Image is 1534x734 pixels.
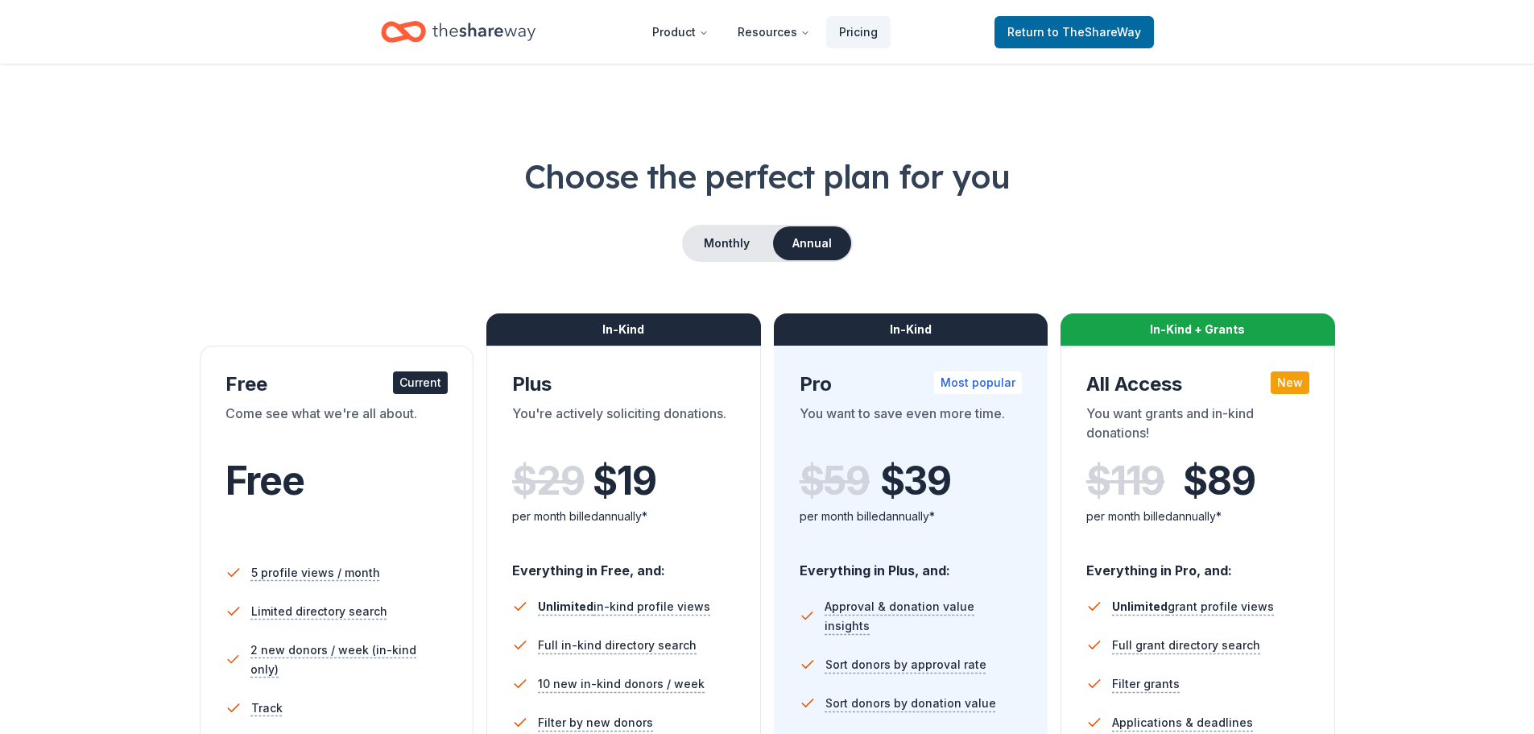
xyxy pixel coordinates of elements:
[800,547,1023,581] div: Everything in Plus, and:
[64,154,1470,199] h1: Choose the perfect plan for you
[512,547,735,581] div: Everything in Free, and:
[994,16,1154,48] a: Returnto TheShareWay
[1086,371,1309,397] div: All Access
[225,371,449,397] div: Free
[512,404,735,449] div: You're actively soliciting donations.
[1086,547,1309,581] div: Everything in Pro, and:
[1048,25,1141,39] span: to TheShareWay
[826,16,891,48] a: Pricing
[1061,313,1335,346] div: In-Kind + Grants
[773,226,851,260] button: Annual
[639,13,891,51] nav: Main
[1112,599,1274,613] span: grant profile views
[225,457,304,504] span: Free
[251,563,380,583] span: 5 profile views / month
[512,507,735,526] div: per month billed annually*
[684,226,770,260] button: Monthly
[1112,674,1180,694] span: Filter grants
[1183,458,1255,504] span: $ 89
[800,371,1023,397] div: Pro
[393,371,448,394] div: Current
[538,636,697,655] span: Full in-kind directory search
[1112,599,1168,613] span: Unlimited
[538,599,593,613] span: Unlimited
[774,313,1048,346] div: In-Kind
[1112,713,1253,732] span: Applications & deadlines
[512,371,735,397] div: Plus
[1086,404,1309,449] div: You want grants and in-kind donations!
[486,313,761,346] div: In-Kind
[934,371,1022,394] div: Most popular
[538,599,710,613] span: in-kind profile views
[538,713,653,732] span: Filter by new donors
[825,655,986,674] span: Sort donors by approval rate
[825,694,996,713] span: Sort donors by donation value
[1112,636,1260,655] span: Full grant directory search
[800,404,1023,449] div: You want to save even more time.
[593,458,655,504] span: $ 19
[1271,371,1309,394] div: New
[251,699,283,718] span: Track
[825,597,1022,636] span: Approval & donation value insights
[639,16,722,48] button: Product
[251,602,387,621] span: Limited directory search
[1086,507,1309,526] div: per month billed annually*
[538,674,705,694] span: 10 new in-kind donors / week
[225,404,449,449] div: Come see what we're all about.
[381,13,535,51] a: Home
[250,641,448,679] span: 2 new donors / week (in-kind only)
[880,458,951,504] span: $ 39
[1007,23,1141,42] span: Return
[725,16,823,48] button: Resources
[800,507,1023,526] div: per month billed annually*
